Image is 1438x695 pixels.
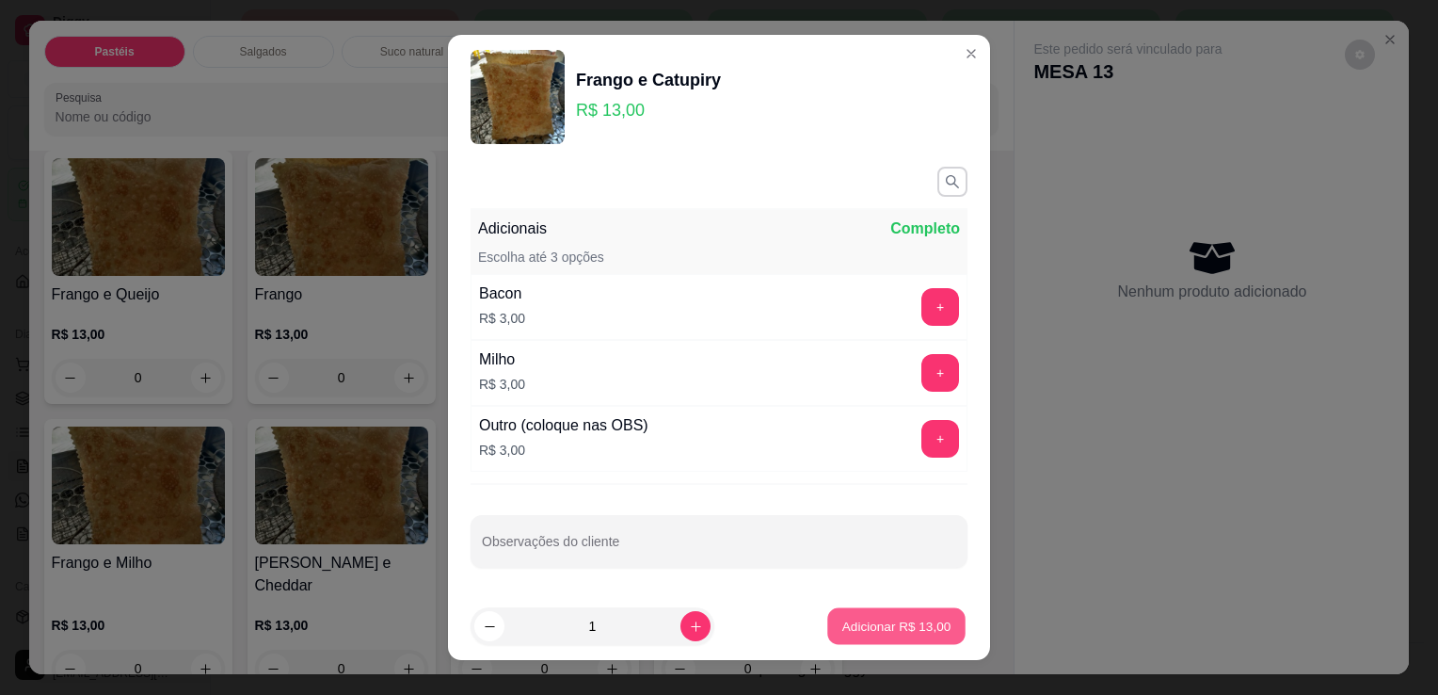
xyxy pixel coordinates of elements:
p: Adicionar R$ 13,00 [842,617,951,635]
p: R$ 3,00 [479,309,525,328]
button: Close [956,39,986,69]
div: Milho [479,348,525,371]
p: R$ 3,00 [479,441,648,460]
img: product-image [471,50,565,144]
p: Completo [890,218,960,240]
div: Bacon [479,283,525,305]
button: add [921,354,959,392]
div: Frango e Catupiry [576,67,721,93]
p: R$ 13,00 [576,97,721,123]
button: add [921,420,959,458]
p: R$ 3,00 [479,375,525,394]
input: Observações do cliente [482,540,956,558]
button: decrease-product-quantity [474,611,504,641]
p: Adicionais [478,218,547,240]
button: Adicionar R$ 13,00 [827,608,966,645]
button: add [921,288,959,326]
button: increase-product-quantity [680,611,711,641]
div: Outro (coloque nas OBS) [479,414,648,437]
p: Escolha até 3 opções [478,248,604,267]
